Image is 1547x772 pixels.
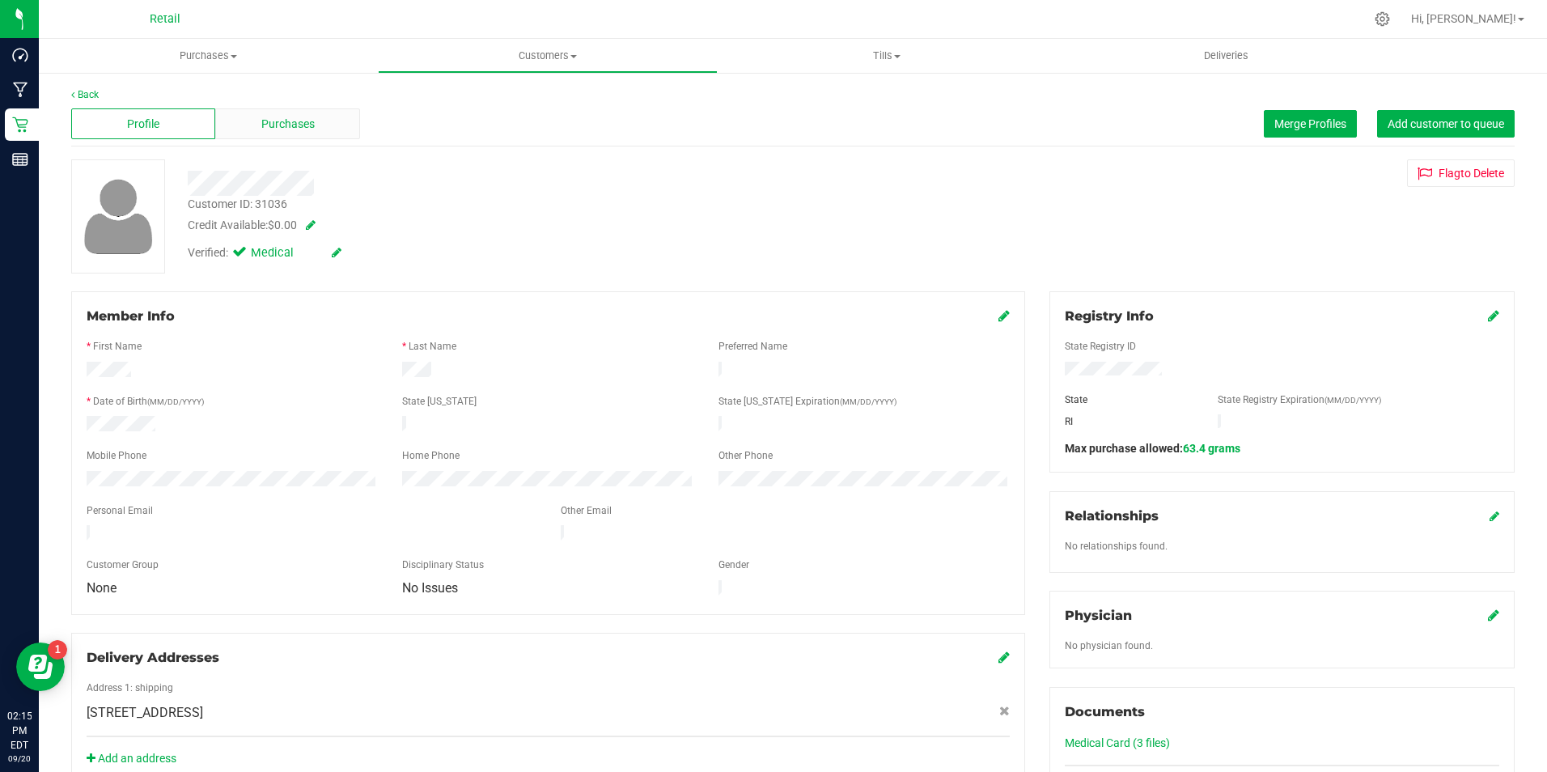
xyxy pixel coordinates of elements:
[718,558,749,572] label: Gender
[87,703,203,723] span: [STREET_ADDRESS]
[718,448,773,463] label: Other Phone
[1065,508,1159,524] span: Relationships
[150,12,180,26] span: Retail
[718,39,1057,73] a: Tills
[1065,736,1170,749] a: Medical Card (3 files)
[87,503,153,518] label: Personal Email
[1065,339,1136,354] label: State Registry ID
[87,580,117,596] span: None
[1053,414,1206,429] div: RI
[1218,392,1381,407] label: State Registry Expiration
[87,308,175,324] span: Member Info
[1057,39,1396,73] a: Deliveries
[76,175,161,258] img: user-icon.png
[402,558,484,572] label: Disciplinary Status
[87,558,159,572] label: Customer Group
[402,394,477,409] label: State [US_STATE]
[251,244,316,262] span: Medical
[39,49,378,63] span: Purchases
[93,394,204,409] label: Date of Birth
[71,89,99,100] a: Back
[12,47,28,63] inline-svg: Dashboard
[188,244,341,262] div: Verified:
[188,196,287,213] div: Customer ID: 31036
[7,709,32,753] p: 02:15 PM EDT
[1065,640,1153,651] span: No physician found.
[1377,110,1515,138] button: Add customer to queue
[1388,117,1504,130] span: Add customer to queue
[188,217,897,234] div: Credit Available:
[48,640,67,660] iframe: Resource center unread badge
[379,49,716,63] span: Customers
[718,339,787,354] label: Preferred Name
[1274,117,1346,130] span: Merge Profiles
[1065,704,1145,719] span: Documents
[1324,396,1381,405] span: (MM/DD/YYYY)
[147,397,204,406] span: (MM/DD/YYYY)
[1407,159,1515,187] button: Flagto Delete
[261,116,315,133] span: Purchases
[402,580,458,596] span: No Issues
[1053,392,1206,407] div: State
[1065,539,1168,554] label: No relationships found.
[1411,12,1516,25] span: Hi, [PERSON_NAME]!
[718,394,896,409] label: State [US_STATE] Expiration
[39,39,378,73] a: Purchases
[87,752,176,765] a: Add an address
[93,339,142,354] label: First Name
[87,681,173,695] label: Address 1: shipping
[1264,110,1357,138] button: Merge Profiles
[87,650,219,665] span: Delivery Addresses
[127,116,159,133] span: Profile
[718,49,1056,63] span: Tills
[1065,442,1240,455] span: Max purchase allowed:
[12,151,28,168] inline-svg: Reports
[7,753,32,765] p: 09/20
[87,448,146,463] label: Mobile Phone
[378,39,717,73] a: Customers
[409,339,456,354] label: Last Name
[1182,49,1270,63] span: Deliveries
[268,218,297,231] span: $0.00
[561,503,612,518] label: Other Email
[12,117,28,133] inline-svg: Retail
[12,82,28,98] inline-svg: Manufacturing
[1065,308,1154,324] span: Registry Info
[1372,11,1392,27] div: Manage settings
[402,448,460,463] label: Home Phone
[840,397,896,406] span: (MM/DD/YYYY)
[16,643,65,691] iframe: Resource center
[1183,442,1240,455] span: 63.4 grams
[1065,608,1132,623] span: Physician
